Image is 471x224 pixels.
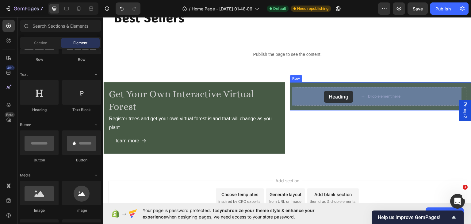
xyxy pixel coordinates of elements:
[450,194,465,209] iframe: Intercom live chat
[2,2,46,15] button: 7
[20,107,59,113] div: Heading
[20,20,101,32] input: Search Sections & Elements
[426,207,464,220] button: Allow access
[20,122,31,128] span: Button
[430,2,456,15] button: Publish
[62,57,101,62] div: Row
[378,214,458,221] button: Show survey - Help us improve GemPages!
[192,6,252,12] span: Home Page - [DATE] 01:48:06
[116,2,140,15] div: Undo/Redo
[62,107,101,113] div: Text Block
[378,214,450,220] span: Help us improve GemPages!
[189,6,190,12] span: /
[20,72,28,77] span: Text
[20,172,31,178] span: Media
[273,6,286,11] span: Default
[408,2,428,15] button: Save
[91,170,101,180] span: Toggle open
[5,112,15,117] div: Beta
[34,40,47,46] span: Section
[359,85,365,101] span: Popup 2
[62,208,101,213] div: Image
[297,6,328,11] span: Need republishing
[435,6,451,12] div: Publish
[6,65,15,70] div: 450
[91,120,101,130] span: Toggle open
[73,40,87,46] span: Element
[20,57,59,62] div: Row
[20,157,59,163] div: Button
[463,185,468,190] span: 1
[62,157,101,163] div: Button
[143,208,315,219] span: synchronize your theme style & enhance your experience
[40,5,43,12] p: 7
[103,17,471,203] iframe: Design area
[143,207,339,220] span: Your page is password protected. To when designing pages, we need access to your store password.
[413,6,423,11] span: Save
[91,70,101,79] span: Toggle open
[20,208,59,213] div: Image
